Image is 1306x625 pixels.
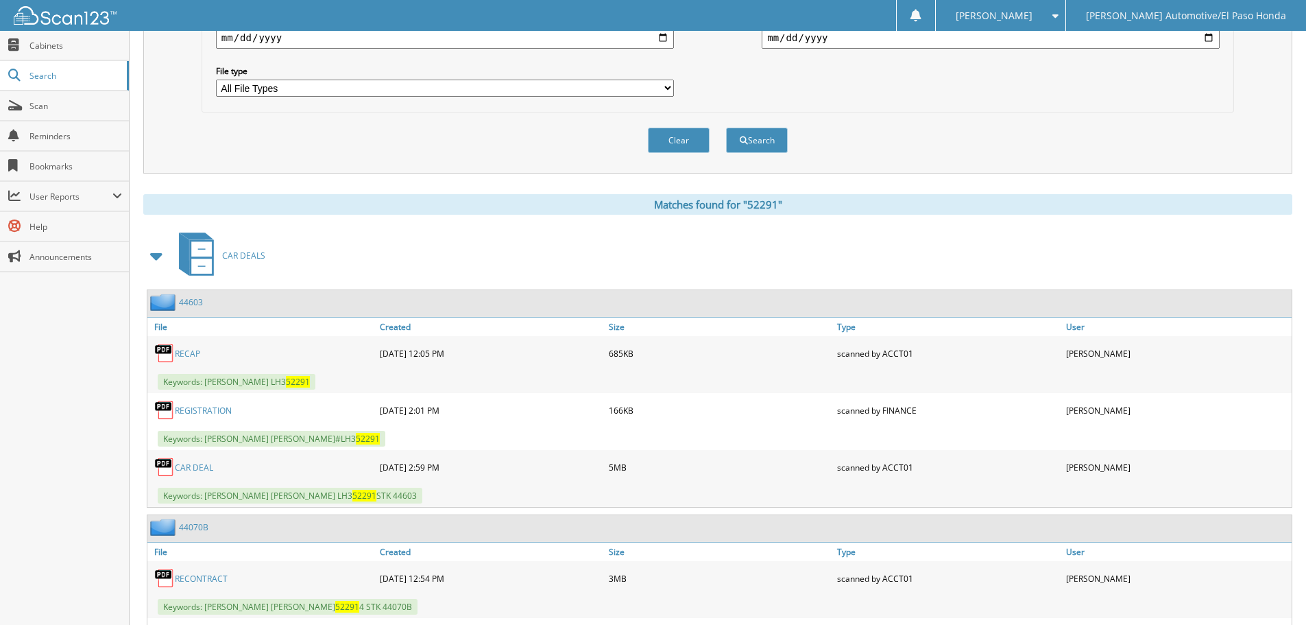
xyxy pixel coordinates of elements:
iframe: Chat Widget [1237,559,1306,625]
span: User Reports [29,191,112,202]
div: scanned by ACCT01 [834,565,1063,592]
span: 52291 [286,376,310,388]
div: scanned by FINANCE [834,397,1063,424]
div: [DATE] 12:05 PM [376,340,605,367]
img: PDF.png [154,343,175,364]
a: Type [834,318,1063,336]
span: Cabinets [29,40,122,51]
a: Type [834,543,1063,561]
a: 44070B [179,521,208,533]
a: RECONTRACT [175,573,228,585]
label: File type [216,65,674,77]
a: File [147,318,376,336]
a: 44603 [179,296,203,308]
a: Size [605,543,834,561]
img: PDF.png [154,457,175,477]
a: RECAP [175,348,200,359]
div: 3MB [605,565,834,592]
a: User [1063,543,1292,561]
span: [PERSON_NAME] [956,12,1032,20]
div: 5MB [605,453,834,481]
img: folder2.png [150,519,179,536]
img: PDF.png [154,568,175,589]
span: 52291 [356,433,380,445]
div: [DATE] 12:54 PM [376,565,605,592]
div: [PERSON_NAME] [1063,397,1292,424]
input: start [216,27,674,49]
input: end [762,27,1220,49]
img: PDF.png [154,400,175,421]
div: [PERSON_NAME] [1063,565,1292,592]
div: 685KB [605,340,834,367]
button: Search [726,128,788,153]
a: Size [605,318,834,336]
span: 52291 [335,601,359,613]
span: Search [29,70,120,82]
div: [PERSON_NAME] [1063,453,1292,481]
div: 166KB [605,397,834,424]
span: Reminders [29,130,122,142]
div: [DATE] 2:59 PM [376,453,605,481]
div: scanned by ACCT01 [834,453,1063,481]
a: File [147,543,376,561]
img: folder2.png [150,294,179,311]
div: [DATE] 2:01 PM [376,397,605,424]
span: [PERSON_NAME] Automotive/El Paso Honda [1086,12,1286,20]
span: Keywords: [PERSON_NAME] LH3 [158,374,315,390]
span: Keywords: [PERSON_NAME] [PERSON_NAME] 4 STK 44070B [158,599,418,615]
a: Created [376,543,605,561]
a: REGISTRATION [175,405,232,416]
div: Matches found for "52291" [143,194,1292,215]
a: CAR DEAL [175,462,213,473]
span: 52291 [352,490,376,502]
span: Announcements [29,251,122,263]
a: User [1063,318,1292,336]
span: Bookmarks [29,161,122,172]
a: CAR DEALS [171,228,265,283]
span: Help [29,221,122,233]
a: Created [376,318,605,336]
span: CAR DEALS [222,250,265,261]
div: [PERSON_NAME] [1063,340,1292,367]
span: Scan [29,100,122,112]
span: Keywords: [PERSON_NAME] [PERSON_NAME] LH3 STK 44603 [158,488,422,504]
button: Clear [648,128,710,153]
img: scan123-logo-white.svg [14,6,117,25]
span: Keywords: [PERSON_NAME] [PERSON_NAME]#LH3 [158,431,385,447]
div: scanned by ACCT01 [834,340,1063,367]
